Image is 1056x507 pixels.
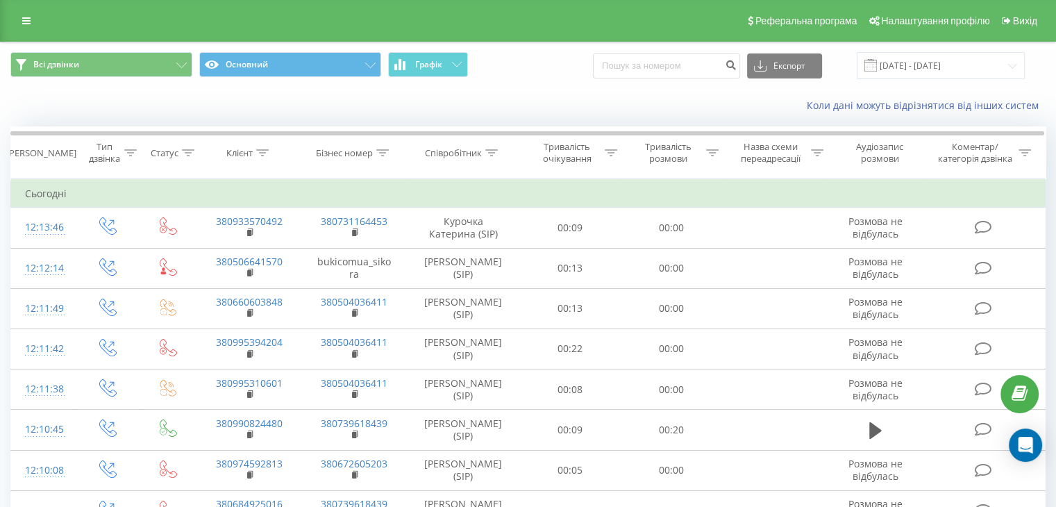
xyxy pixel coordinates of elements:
[216,335,283,349] a: 380995394204
[881,15,989,26] span: Налаштування профілю
[1013,15,1037,26] span: Вихід
[25,416,62,443] div: 12:10:45
[25,335,62,363] div: 12:11:42
[593,53,740,78] input: Пошук за номером
[621,248,721,288] td: 00:00
[321,215,387,228] a: 380731164453
[6,147,76,159] div: [PERSON_NAME]
[747,53,822,78] button: Експорт
[848,457,903,483] span: Розмова не відбулась
[520,288,621,329] td: 00:13
[10,52,192,77] button: Всі дзвінки
[520,410,621,450] td: 00:09
[621,208,721,248] td: 00:00
[226,147,253,159] div: Клієнт
[321,295,387,308] a: 380504036411
[321,417,387,430] a: 380739618439
[848,255,903,281] span: Розмова не відбулась
[533,141,602,165] div: Тривалість очікування
[321,335,387,349] a: 380504036411
[520,329,621,369] td: 00:22
[848,376,903,402] span: Розмова не відбулась
[388,52,468,77] button: Графік
[807,99,1046,112] a: Коли дані можуть відрізнятися вiд інших систем
[425,147,482,159] div: Співробітник
[848,335,903,361] span: Розмова не відбулась
[520,248,621,288] td: 00:13
[1009,429,1042,462] div: Open Intercom Messenger
[25,214,62,241] div: 12:13:46
[407,248,520,288] td: [PERSON_NAME] (SIP)
[199,52,381,77] button: Основний
[621,450,721,490] td: 00:00
[407,329,520,369] td: [PERSON_NAME] (SIP)
[633,141,703,165] div: Тривалість розмови
[735,141,807,165] div: Назва схеми переадресації
[407,208,520,248] td: Курочка Катерина (SIP)
[216,457,283,470] a: 380974592813
[407,410,520,450] td: [PERSON_NAME] (SIP)
[25,376,62,403] div: 12:11:38
[407,450,520,490] td: [PERSON_NAME] (SIP)
[415,60,442,69] span: Графік
[25,255,62,282] div: 12:12:14
[621,369,721,410] td: 00:00
[321,376,387,390] a: 380504036411
[216,417,283,430] a: 380990824480
[848,215,903,240] span: Розмова не відбулась
[216,255,283,268] a: 380506641570
[520,450,621,490] td: 00:05
[25,457,62,484] div: 12:10:08
[621,288,721,329] td: 00:00
[848,295,903,321] span: Розмова не відбулась
[301,248,406,288] td: bukicomua_sikora
[216,215,283,228] a: 380933570492
[25,295,62,322] div: 12:11:49
[407,288,520,329] td: [PERSON_NAME] (SIP)
[520,208,621,248] td: 00:09
[11,180,1046,208] td: Сьогодні
[216,295,283,308] a: 380660603848
[216,376,283,390] a: 380995310601
[321,457,387,470] a: 380672605203
[520,369,621,410] td: 00:08
[621,329,721,369] td: 00:00
[316,147,373,159] div: Бізнес номер
[407,369,520,410] td: [PERSON_NAME] (SIP)
[33,59,79,70] span: Всі дзвінки
[151,147,178,159] div: Статус
[755,15,857,26] span: Реферальна програма
[87,141,120,165] div: Тип дзвінка
[934,141,1015,165] div: Коментар/категорія дзвінка
[621,410,721,450] td: 00:20
[839,141,921,165] div: Аудіозапис розмови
